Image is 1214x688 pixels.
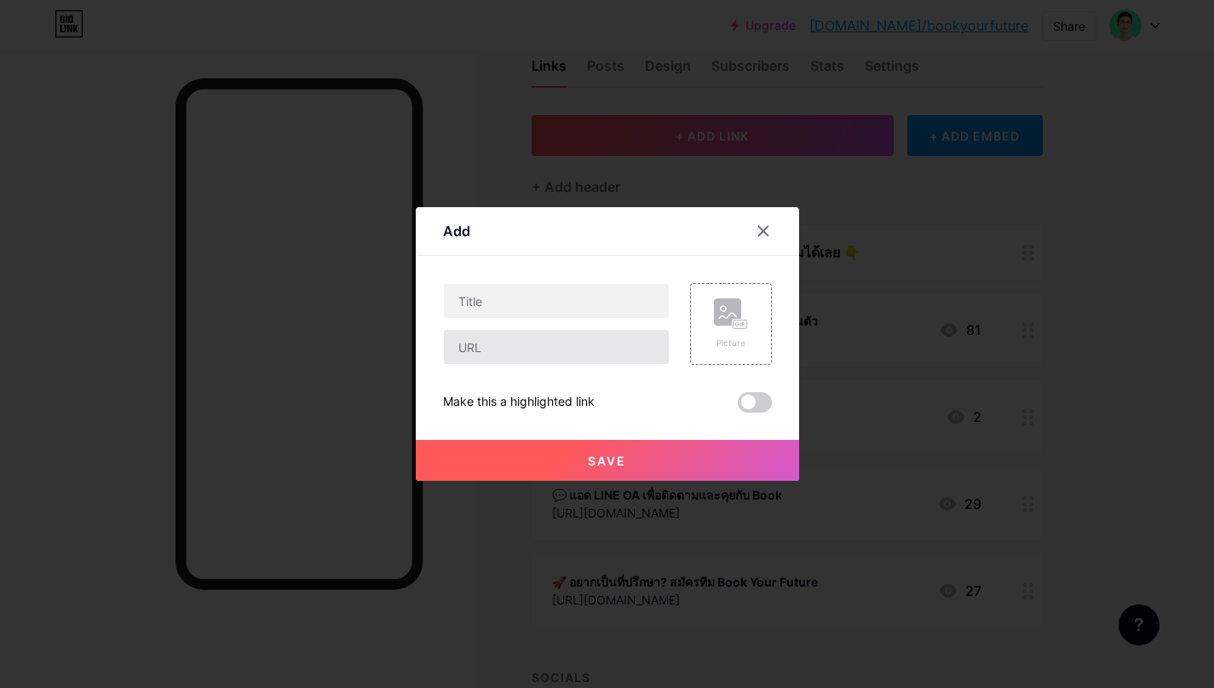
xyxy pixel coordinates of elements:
input: URL [444,330,669,364]
span: Save [588,454,626,468]
button: Save [416,440,799,481]
div: Add [443,221,470,241]
input: Title [444,284,669,318]
div: Make this a highlighted link [443,392,595,413]
div: Picture [714,337,748,350]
